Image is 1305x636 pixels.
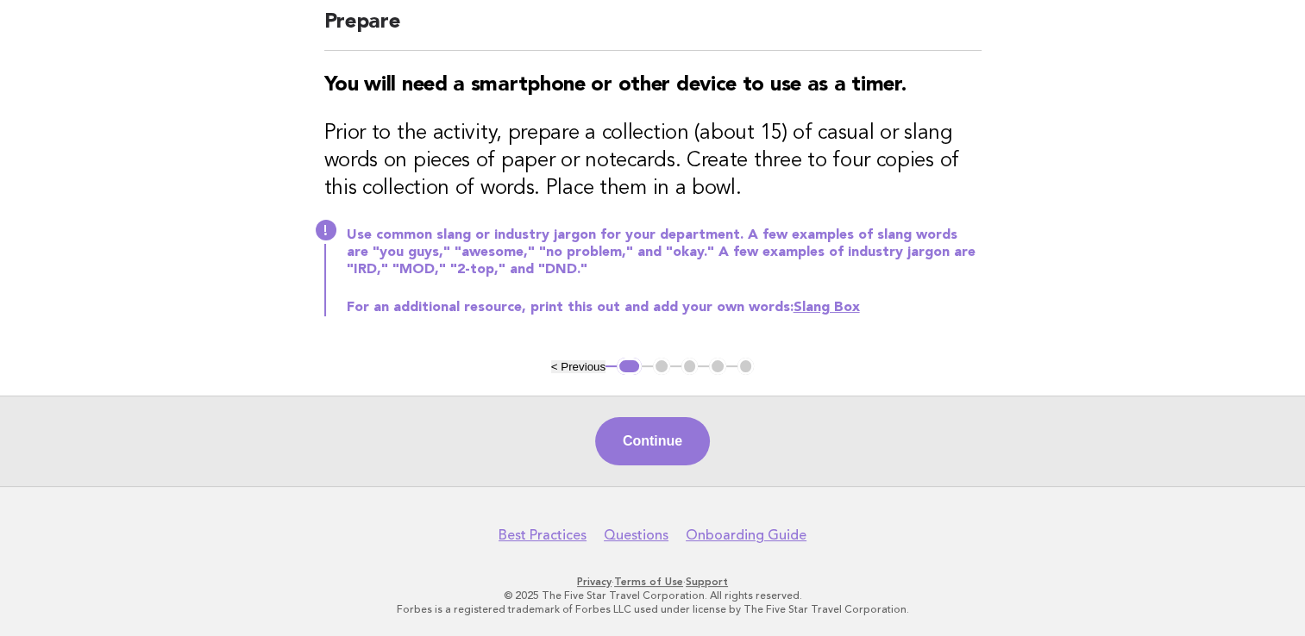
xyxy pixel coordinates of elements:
strong: You will need a smartphone or other device to use as a timer. [324,75,907,96]
a: Slang Box [794,301,860,315]
button: 1 [617,358,642,375]
a: Best Practices [499,527,587,544]
button: Continue [595,417,710,465]
p: Use common slang or industry jargon for your department. A few examples of slang words are "you g... [347,227,982,278]
a: Questions [604,527,668,544]
h3: Prior to the activity, prepare a collection (about 15) of casual or slang words on pieces of pape... [324,120,982,203]
p: Forbes is a registered trademark of Forbes LLC used under license by The Five Star Travel Corpora... [125,602,1181,616]
a: Onboarding Guide [686,527,806,544]
a: Privacy [577,576,612,588]
a: Support [686,576,728,588]
p: · · [125,575,1181,589]
h2: Prepare [324,9,982,51]
button: < Previous [551,360,605,373]
p: © 2025 The Five Star Travel Corporation. All rights reserved. [125,589,1181,602]
p: For an additional resource, print this out and add your own words: [347,299,982,316]
a: Terms of Use [614,576,683,588]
